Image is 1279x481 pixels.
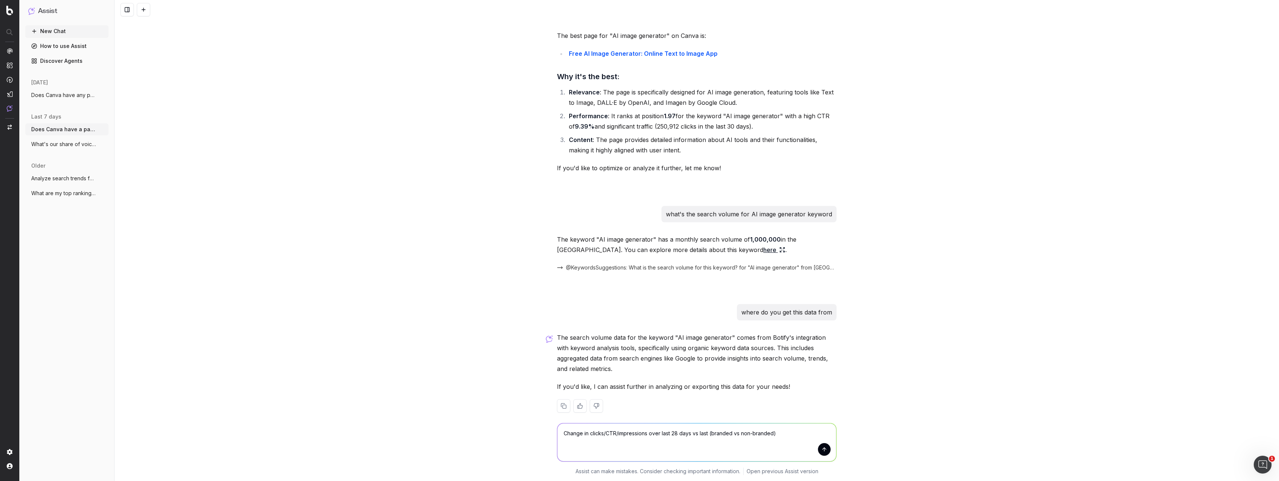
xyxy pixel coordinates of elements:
span: Does Canva have a page exist and rank fo [31,126,97,133]
span: Does Canva have any pages ranking for "A [31,91,97,99]
textarea: Change in clicks/CTR/impressions over last 28 days vs last (branded vs non-branded) [557,423,836,461]
span: Analyze search trends for: ai image gene [31,175,97,182]
button: Assist [28,6,106,16]
button: What are my top ranking pages? [25,187,109,199]
button: Does Canva have any pages ranking for "A [25,89,109,101]
img: Activation [7,77,13,83]
img: Botify assist logo [546,335,553,343]
a: Open previous Assist version [747,468,818,475]
img: Analytics [7,48,13,54]
li: : It ranks at position for the keyword "AI image generator" with a high CTR of and significant tr... [567,111,837,132]
strong: Relevance [569,88,600,96]
span: What's our share of voice on ChatGPT for [31,141,97,148]
a: here [763,245,785,255]
span: 1 [1269,456,1275,462]
strong: 9.39% [575,123,595,130]
img: Assist [7,105,13,112]
a: Free AI Image Generator: Online Text to Image App [569,50,718,57]
span: older [31,162,45,170]
p: what's the search volume for AI image generator keyword [666,209,832,219]
button: @KeywordsSuggestions: What is the search volume for this keyword? for "AI image generator" from [... [557,264,837,271]
img: Assist [28,7,35,14]
strong: Content [569,136,593,143]
button: What's our share of voice on ChatGPT for [25,138,109,150]
p: where do you get this data from [741,307,832,317]
h3: Why it's the best: [557,71,837,83]
button: Analyze search trends for: ai image gene [25,172,109,184]
iframe: Intercom live chat [1254,456,1272,474]
p: The search volume data for the keyword "AI image generator" comes from Botify's integration with ... [557,332,837,374]
li: : The page is specifically designed for AI image generation, featuring tools like Text to Image, ... [567,87,837,108]
span: last 7 days [31,113,61,120]
a: How to use Assist [25,40,109,52]
li: : The page provides detailed information about AI tools and their functionalities, making it high... [567,135,837,155]
img: Botify logo [6,6,13,15]
button: Does Canva have a page exist and rank fo [25,123,109,135]
h1: Assist [38,6,57,16]
img: Studio [7,91,13,97]
strong: Performance [569,112,608,120]
img: My account [7,463,13,469]
p: If you'd like, I can assist further in analyzing or exporting this data for your needs! [557,381,837,392]
span: [DATE] [31,79,48,86]
p: The best page for "AI image generator" on Canva is: [557,30,837,41]
a: Discover Agents [25,55,109,67]
button: New Chat [25,25,109,37]
span: What are my top ranking pages? [31,190,97,197]
strong: 1.97 [664,112,676,120]
img: Switch project [7,125,12,130]
img: Intelligence [7,62,13,68]
img: Setting [7,449,13,455]
p: The keyword "AI image generator" has a monthly search volume of in the [GEOGRAPHIC_DATA]. You can... [557,234,837,255]
strong: 1,000,000 [750,236,781,243]
p: Assist can make mistakes. Consider checking important information. [576,468,740,475]
p: If you'd like to optimize or analyze it further, let me know! [557,163,837,173]
span: @KeywordsSuggestions: What is the search volume for this keyword? for "AI image generator" from [... [566,264,837,271]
